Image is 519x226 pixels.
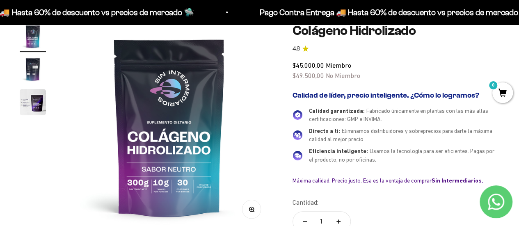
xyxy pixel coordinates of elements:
span: $45.000,00 [293,62,324,69]
span: No Miembro [326,72,360,79]
div: País de origen de ingredientes [10,74,170,88]
button: Enviar [134,142,170,155]
h1: Colágeno Hidrolizado [293,23,499,38]
img: Colágeno Hidrolizado [20,23,46,50]
h2: Calidad de líder, precio inteligente. ¿Cómo lo logramos? [293,91,499,100]
img: Calidad garantizada [293,110,302,120]
span: Eliminamos distribuidores y sobreprecios para darte la máxima calidad al mejor precio. [309,128,492,143]
b: Sin Intermediarios. [432,177,483,184]
span: Usamos la tecnología para ser eficientes. Pagas por el producto, no por oficinas. [309,148,494,163]
div: Comparativa con otros productos similares [10,107,170,121]
span: Directo a ti: [309,128,340,134]
a: 0 [492,89,513,98]
label: Cantidad: [293,197,318,208]
span: Calidad garantizada: [309,107,365,114]
img: Colágeno Hidrolizado [20,56,46,82]
div: Detalles sobre ingredientes "limpios" [10,57,170,72]
button: Ir al artículo 2 [20,56,46,85]
span: 4.8 [293,44,300,53]
div: Máxima calidad. Precio justo. Esa es la ventaja de comprar [293,177,499,184]
mark: 0 [488,80,498,90]
span: Fabricado únicamente en plantas con las más altas certificaciones: GMP e INVIMA. [309,107,488,123]
span: Miembro [326,62,351,69]
img: Colágeno Hidrolizado [20,89,46,115]
p: Pago Contra Entrega 🚚 Hasta 60% de descuento vs precios de mercado 🛸 [248,6,518,19]
input: Otra (por favor especifica) [27,123,169,137]
img: Directo a ti [293,130,302,140]
p: Para decidirte a comprar este suplemento, ¿qué información específica sobre su pureza, origen o c... [10,13,170,50]
span: $49.500,00 [293,72,324,79]
button: Ir al artículo 1 [20,23,46,52]
a: 4.84.8 de 5.0 estrellas [293,44,499,53]
div: Certificaciones de calidad [10,90,170,105]
button: Ir al artículo 3 [20,89,46,118]
img: Eficiencia inteligente [293,151,302,160]
span: Enviar [135,142,169,155]
span: Eficiencia inteligente: [309,148,368,154]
